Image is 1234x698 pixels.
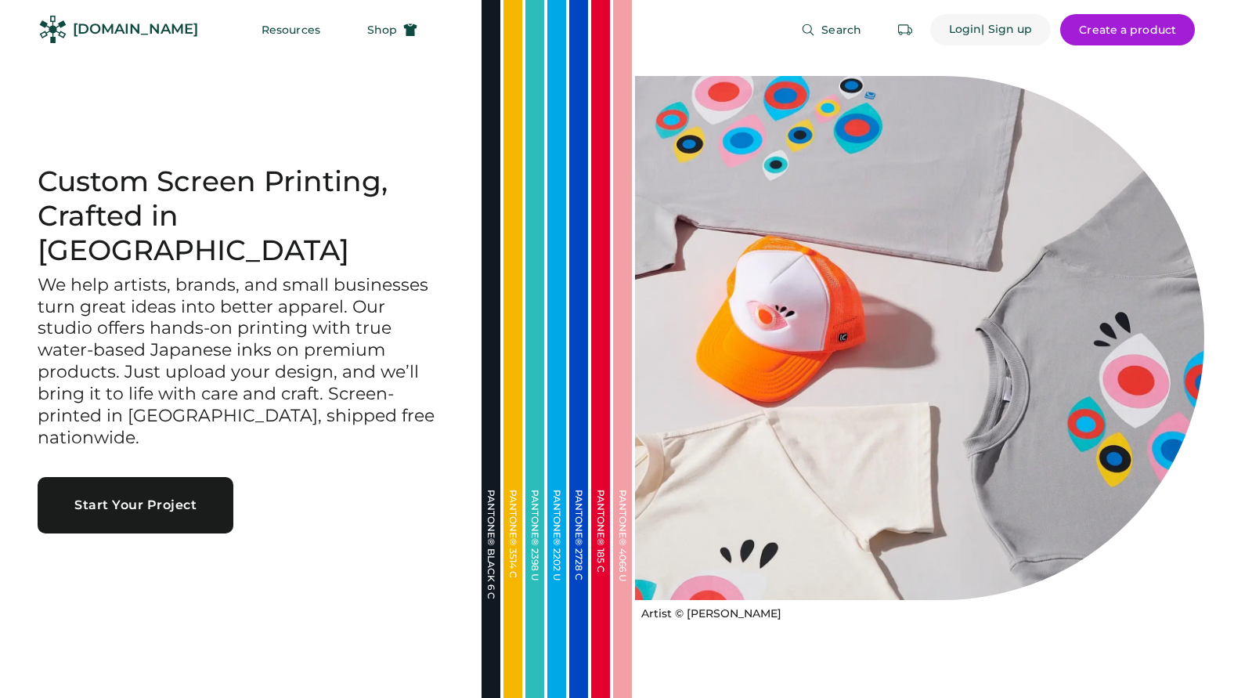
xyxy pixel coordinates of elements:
div: PANTONE® 2728 C [574,490,583,646]
div: | Sign up [981,22,1032,38]
div: PANTONE® BLACK 6 C [486,490,496,646]
div: PANTONE® 4066 U [618,490,627,646]
div: PANTONE® 2202 U [552,490,561,646]
h3: We help artists, brands, and small businesses turn great ideas into better apparel. Our studio of... [38,274,444,450]
div: Login [949,22,982,38]
button: Retrieve an order [889,14,921,45]
img: Rendered Logo - Screens [39,16,67,43]
button: Resources [243,14,339,45]
button: Start Your Project [38,477,233,533]
h1: Custom Screen Printing, Crafted in [GEOGRAPHIC_DATA] [38,165,444,268]
div: [DOMAIN_NAME] [73,20,198,39]
span: Search [821,24,861,35]
button: Search [782,14,880,45]
div: PANTONE® 2398 U [530,490,539,646]
button: Shop [348,14,436,45]
a: Artist © [PERSON_NAME] [635,600,781,622]
span: Shop [367,24,397,35]
button: Create a product [1060,14,1195,45]
div: PANTONE® 185 C [596,490,605,646]
div: PANTONE® 3514 C [508,490,518,646]
div: Artist © [PERSON_NAME] [641,606,781,622]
